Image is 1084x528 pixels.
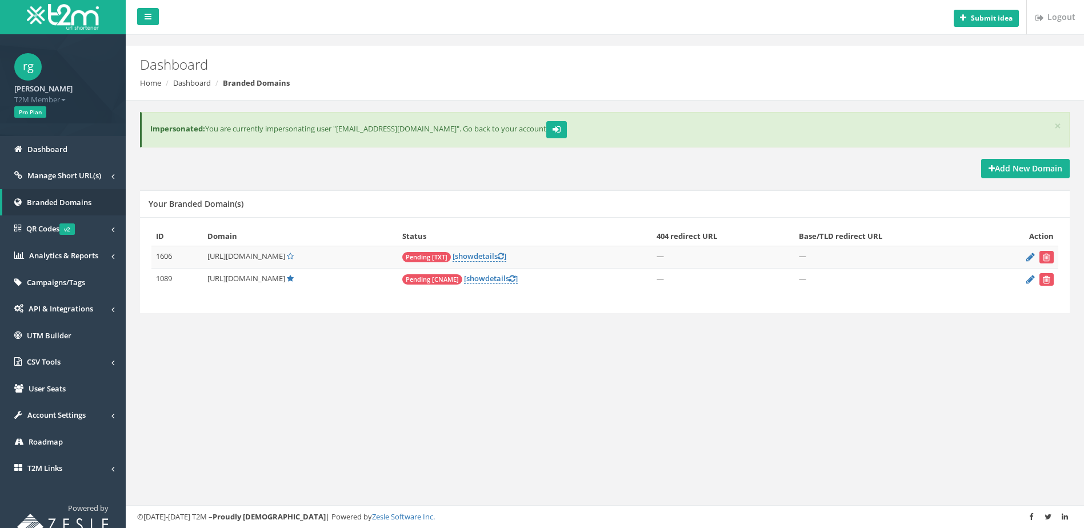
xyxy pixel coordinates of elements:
span: Campaigns/Tags [27,277,85,287]
span: show [466,273,485,283]
b: Submit idea [971,13,1013,23]
td: — [652,246,794,269]
strong: Branded Domains [223,78,290,88]
td: — [794,269,983,291]
button: × [1054,120,1061,132]
span: rg [14,53,42,81]
td: — [652,269,794,291]
span: T2M Links [27,463,62,473]
span: Powered by [68,503,109,513]
a: Dashboard [173,78,211,88]
th: Action [983,226,1058,246]
span: [URL][DOMAIN_NAME] [207,251,285,261]
span: Dashboard [27,144,67,154]
img: T2M [27,4,99,30]
div: ©[DATE]-[DATE] T2M – | Powered by [137,511,1073,522]
span: Manage Short URL(s) [27,170,101,181]
button: Submit idea [954,10,1019,27]
span: Pending [TXT] [402,252,451,262]
a: Zesle Software Inc. [372,511,435,522]
span: Analytics & Reports [29,250,98,261]
a: Add New Domain [981,159,1070,178]
span: CSV Tools [27,357,61,367]
span: v2 [59,223,75,235]
th: Status [398,226,652,246]
b: Impersonated: [150,123,205,134]
h5: Your Branded Domain(s) [149,199,243,208]
span: QR Codes [26,223,75,234]
td: 1606 [151,246,203,269]
a: Home [140,78,161,88]
div: You are currently impersonating user "[EMAIL_ADDRESS][DOMAIN_NAME]". Go back to your account [140,112,1070,147]
td: 1089 [151,269,203,291]
th: 404 redirect URL [652,226,794,246]
span: Branded Domains [27,197,91,207]
span: show [455,251,474,261]
a: [showdetails] [453,251,506,262]
a: [PERSON_NAME] T2M Member [14,81,111,105]
th: Domain [203,226,398,246]
span: Pro Plan [14,106,46,118]
span: Roadmap [29,437,63,447]
strong: [PERSON_NAME] [14,83,73,94]
td: — [794,246,983,269]
span: Pending [CNAME] [402,274,462,285]
span: User Seats [29,383,66,394]
h2: Dashboard [140,57,912,72]
a: Set Default [287,251,294,261]
th: Base/TLD redirect URL [794,226,983,246]
span: UTM Builder [27,330,71,341]
a: [showdetails] [464,273,518,284]
span: Account Settings [27,410,86,420]
strong: Proudly [DEMOGRAPHIC_DATA] [213,511,326,522]
strong: Add New Domain [989,163,1062,174]
th: ID [151,226,203,246]
a: Default [287,273,294,283]
span: [URL][DOMAIN_NAME] [207,273,285,283]
span: API & Integrations [29,303,93,314]
span: T2M Member [14,94,111,105]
